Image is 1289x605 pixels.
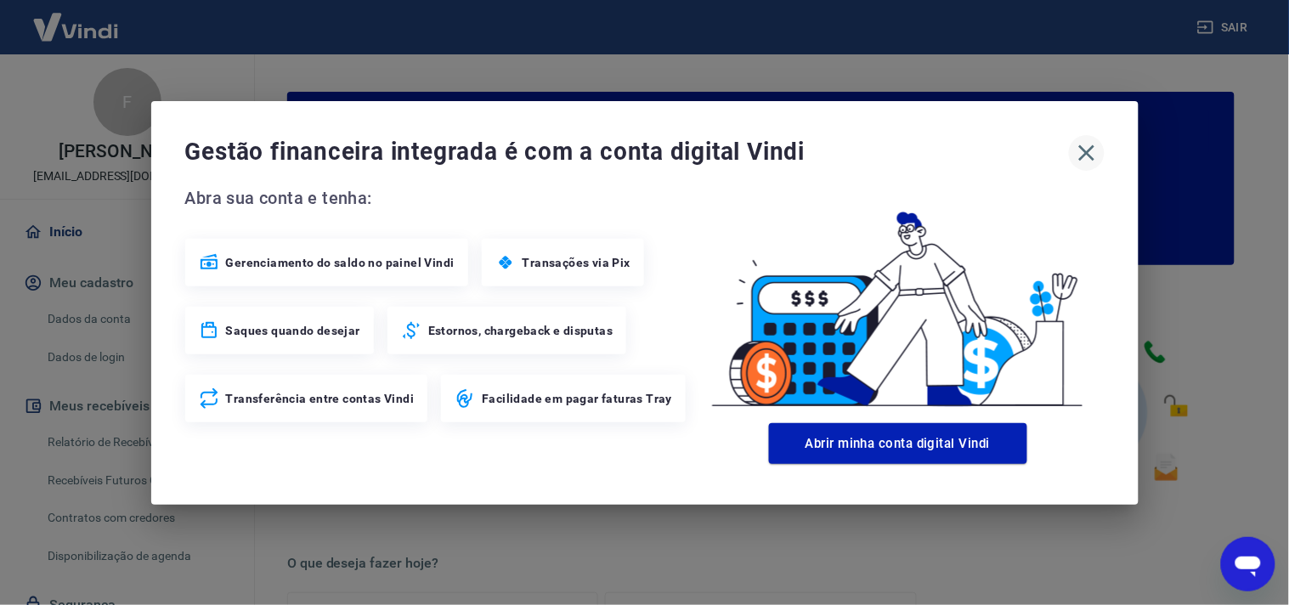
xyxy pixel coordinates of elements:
iframe: Botão para abrir a janela de mensagens [1221,537,1275,591]
button: Abrir minha conta digital Vindi [769,423,1027,464]
span: Estornos, chargeback e disputas [428,322,613,339]
span: Transações via Pix [523,254,630,271]
span: Abra sua conta e tenha: [185,184,692,212]
span: Saques quando desejar [226,322,360,339]
span: Gerenciamento do saldo no painel Vindi [226,254,455,271]
span: Transferência entre contas Vindi [226,390,415,407]
span: Facilidade em pagar faturas Tray [482,390,672,407]
img: Good Billing [692,184,1105,416]
span: Gestão financeira integrada é com a conta digital Vindi [185,135,1069,169]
